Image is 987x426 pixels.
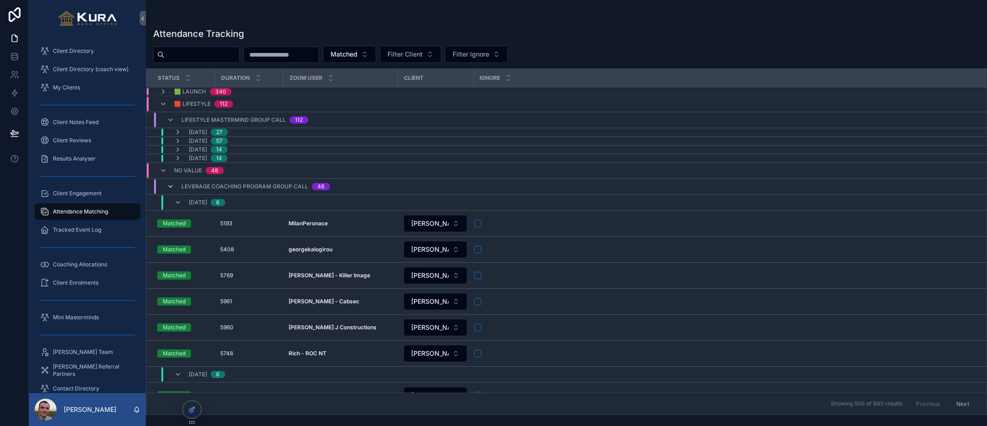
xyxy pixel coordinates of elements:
a: Client Enrolments [35,275,140,291]
div: scrollable content [29,36,146,393]
span: [DATE] [189,137,207,145]
div: 6 [216,199,220,206]
span: 5408 [220,246,234,253]
div: 6 [216,371,220,378]
a: Client Notes Feed [35,114,140,130]
span: [PERSON_NAME] Team [53,348,113,356]
span: 5961 [220,298,232,305]
strong: MilanPeronace [289,220,328,227]
span: Contact Directory [53,385,99,392]
a: [PERSON_NAME] - Killer Image [289,272,392,279]
strong: [PERSON_NAME] - Cabsec [289,298,359,305]
button: Select Button [445,46,508,63]
div: 48 [317,183,325,190]
div: Matched [163,219,186,228]
span: Filter Ignore [453,50,489,59]
div: 112 [220,100,227,108]
span: Attendance Matching [53,208,108,215]
a: Select Button [403,214,468,233]
span: Coaching Allocations [53,261,107,268]
a: [PERSON_NAME] Team [35,344,140,360]
span: 🟥 Lifestyle [174,100,211,108]
button: Select Button [380,46,441,63]
a: georgekalogirou [289,246,392,253]
button: Select Button [403,215,467,232]
a: Select Button [403,292,468,311]
a: Client Engagement [35,185,140,202]
a: Matched [157,219,209,228]
span: [PERSON_NAME] [411,297,449,306]
span: 5748 [220,350,233,357]
span: Status [158,74,180,82]
span: 4925 [220,392,233,399]
a: Select Button [403,344,468,363]
span: Client Notes Feed [53,119,98,126]
div: Matched [163,323,186,332]
div: Matched [163,271,186,280]
span: [DATE] [189,371,207,378]
span: [PERSON_NAME][GEOGRAPHIC_DATA] [411,219,449,228]
div: 14 [216,146,222,153]
a: Matched [157,297,209,306]
div: 48 [211,167,218,174]
a: 5408 [220,246,278,253]
a: Matched [157,245,209,254]
div: 27 [216,129,222,136]
a: Matched [157,349,209,358]
a: [PERSON_NAME] J Constructions [289,324,392,331]
a: Coaching Allocations [35,256,140,273]
strong: [PERSON_NAME] - Killer Image [289,272,370,279]
a: Mini Masterminds [35,309,140,326]
button: Next [950,397,976,411]
strong: MilanPeronace [289,392,328,399]
a: Client Directory [35,43,140,59]
a: Attendance Matching [35,203,140,220]
a: My Clients [35,79,140,96]
a: Matched [157,391,209,400]
a: Matched [157,271,209,280]
a: 5960 [220,324,278,331]
span: Filter Client [388,50,423,59]
button: Select Button [403,319,467,336]
span: Client Reviews [53,137,91,144]
span: [PERSON_NAME] [411,323,449,332]
div: Matched [163,349,186,358]
a: Client Reviews [35,132,140,149]
a: Contact Directory [35,380,140,397]
h1: Attendance Tracking [153,27,244,40]
div: 14 [216,155,222,162]
span: Client Directory [53,47,94,55]
span: [DATE] [189,146,207,153]
strong: Rich - ROC NT [289,350,326,357]
img: App logo [58,11,117,26]
a: Select Button [403,386,468,405]
span: Results Analyser [53,155,96,162]
span: [DATE] [189,155,207,162]
a: [PERSON_NAME] Referral Partners [35,362,140,379]
span: Tracked Event Log [53,226,101,234]
p: [PERSON_NAME] [64,405,116,414]
span: Zoom User [289,74,322,82]
a: 5769 [220,272,278,279]
a: [PERSON_NAME] - Cabsec [289,298,392,305]
span: Duration [221,74,250,82]
span: 5193 [220,220,232,227]
div: 340 [215,88,226,95]
strong: [PERSON_NAME] J Constructions [289,324,377,331]
div: 57 [216,137,222,145]
button: Select Button [403,267,467,284]
span: [DATE] [189,129,207,136]
span: No value [174,167,202,174]
span: [PERSON_NAME][GEOGRAPHIC_DATA] [411,391,449,400]
span: Client [404,74,424,82]
strong: georgekalogirou [289,246,332,253]
span: Leverage Coaching Program Group Call [181,183,308,190]
div: Matched [163,245,186,254]
button: Select Button [323,46,376,63]
a: 4925 [220,392,278,399]
a: Matched [157,323,209,332]
a: 5193 [220,220,278,227]
span: [PERSON_NAME] Referral Partners [53,363,131,378]
a: 5748 [220,350,278,357]
div: Matched [163,297,186,306]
